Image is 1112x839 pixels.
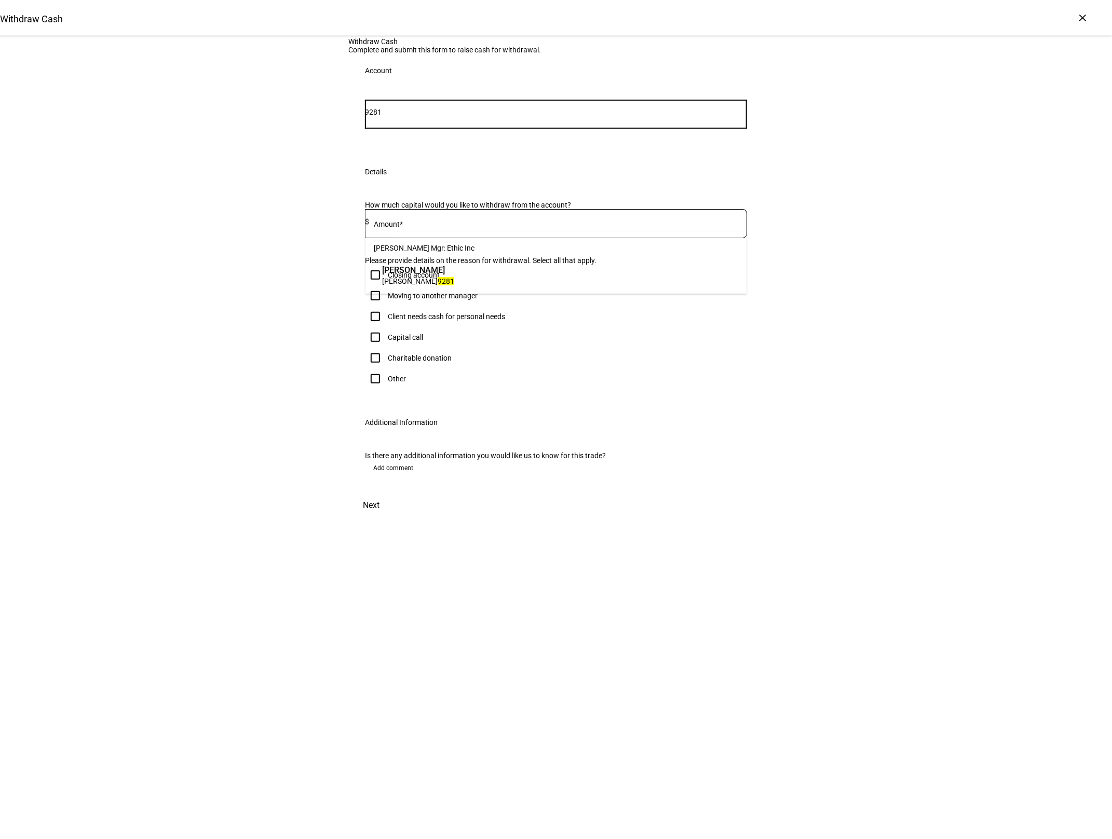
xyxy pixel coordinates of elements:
div: Details [365,168,387,176]
input: Number [365,108,747,116]
div: Complete and submit this form to raise cash for withdrawal. [348,46,764,54]
div: Kristine Elizabeth Stratton [379,262,457,288]
mat-label: Amount* [374,220,403,228]
div: Additional Information [365,418,438,427]
div: Capital call [388,333,423,341]
span: [PERSON_NAME] [382,264,454,276]
span: $ [365,217,369,226]
button: Next [348,493,394,518]
div: Charitable donation [388,354,452,362]
div: Client needs cash for personal needs [388,312,505,321]
div: Please provide details on the reason for withdrawal. Select all that apply. [365,256,747,265]
div: × [1075,9,1091,26]
div: Withdraw Cash [348,37,764,46]
mark: 9281 [438,277,454,285]
span: [PERSON_NAME] [382,277,438,285]
div: Account [365,66,392,75]
div: Other [388,375,406,383]
button: Add comment [365,460,422,476]
div: Moving to another manager [388,292,478,300]
span: Add comment [373,460,413,476]
div: Is there any additional information you would like us to know for this trade? [365,451,747,460]
div: How much capital would you like to withdraw from the account? [365,201,747,209]
span: [PERSON_NAME] Mgr: Ethic Inc [374,244,474,252]
span: Next [363,493,379,518]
